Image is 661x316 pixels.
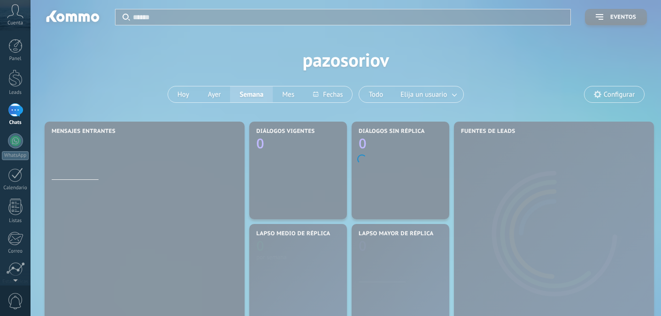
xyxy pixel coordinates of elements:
div: Listas [2,218,29,224]
div: Chats [2,120,29,126]
div: Leads [2,90,29,96]
div: Calendario [2,185,29,191]
span: Cuenta [8,20,23,26]
div: Correo [2,248,29,254]
div: WhatsApp [2,151,29,160]
div: Panel [2,56,29,62]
